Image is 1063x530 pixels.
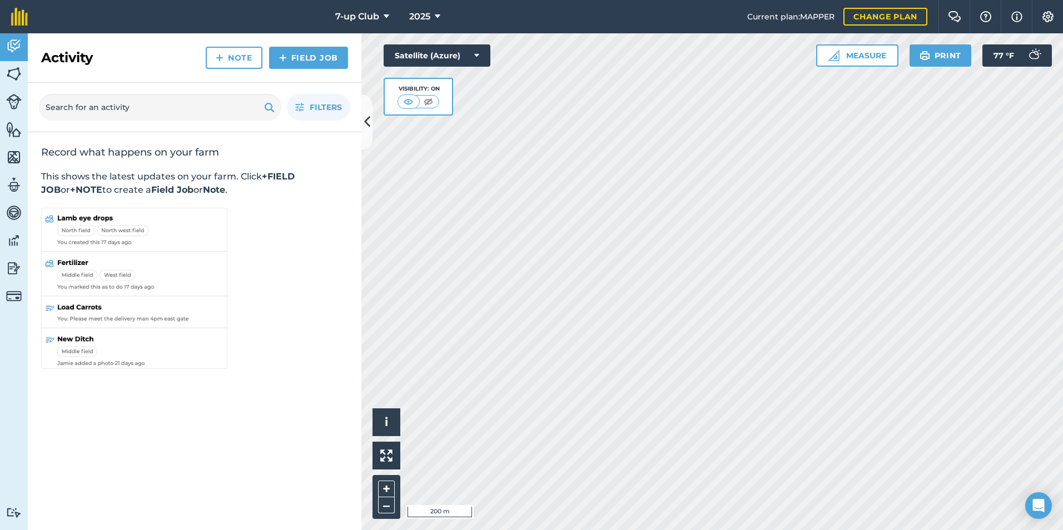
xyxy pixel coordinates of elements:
h2: Record what happens on your farm [41,146,348,159]
img: svg+xml;base64,PD94bWwgdmVyc2lvbj0iMS4wIiBlbmNvZGluZz0idXRmLTgiPz4KPCEtLSBHZW5lcmF0b3I6IEFkb2JlIE... [6,204,22,221]
button: Satellite (Azure) [384,44,490,67]
span: Current plan : MAPPER [747,11,834,23]
img: svg+xml;base64,PD94bWwgdmVyc2lvbj0iMS4wIiBlbmNvZGluZz0idXRmLTgiPz4KPCEtLSBHZW5lcmF0b3I6IEFkb2JlIE... [6,94,22,109]
img: svg+xml;base64,PHN2ZyB4bWxucz0iaHR0cDovL3d3dy53My5vcmcvMjAwMC9zdmciIHdpZHRoPSI1NiIgaGVpZ2h0PSI2MC... [6,121,22,138]
a: Note [206,47,262,69]
img: Ruler icon [828,50,840,61]
input: Search for an activity [39,94,281,121]
img: A question mark icon [979,11,992,22]
span: 7-up Club [335,10,379,23]
img: svg+xml;base64,PD94bWwgdmVyc2lvbj0iMS4wIiBlbmNvZGluZz0idXRmLTgiPz4KPCEtLSBHZW5lcmF0b3I6IEFkb2JlIE... [1023,44,1045,67]
img: svg+xml;base64,PHN2ZyB4bWxucz0iaHR0cDovL3d3dy53My5vcmcvMjAwMC9zdmciIHdpZHRoPSI1NiIgaGVpZ2h0PSI2MC... [6,149,22,166]
button: i [372,408,400,436]
img: A cog icon [1041,11,1055,22]
img: svg+xml;base64,PHN2ZyB4bWxucz0iaHR0cDovL3d3dy53My5vcmcvMjAwMC9zdmciIHdpZHRoPSIxNCIgaGVpZ2h0PSIyNC... [216,51,223,64]
span: 77 ° F [994,44,1014,67]
button: Filters [287,94,350,121]
strong: +NOTE [70,184,102,195]
button: Measure [816,44,898,67]
button: Print [910,44,972,67]
span: Filters [310,101,342,113]
img: svg+xml;base64,PD94bWwgdmVyc2lvbj0iMS4wIiBlbmNvZGluZz0idXRmLTgiPz4KPCEtLSBHZW5lcmF0b3I6IEFkb2JlIE... [6,177,22,193]
img: svg+xml;base64,PD94bWwgdmVyc2lvbj0iMS4wIiBlbmNvZGluZz0idXRmLTgiPz4KPCEtLSBHZW5lcmF0b3I6IEFkb2JlIE... [6,260,22,277]
div: Open Intercom Messenger [1025,492,1052,519]
button: 77 °F [982,44,1052,67]
strong: Note [203,184,225,195]
img: svg+xml;base64,PHN2ZyB4bWxucz0iaHR0cDovL3d3dy53My5vcmcvMjAwMC9zdmciIHdpZHRoPSI1MCIgaGVpZ2h0PSI0MC... [421,96,435,107]
img: svg+xml;base64,PD94bWwgdmVyc2lvbj0iMS4wIiBlbmNvZGluZz0idXRmLTgiPz4KPCEtLSBHZW5lcmF0b3I6IEFkb2JlIE... [6,232,22,249]
a: Field Job [269,47,348,69]
img: svg+xml;base64,PHN2ZyB4bWxucz0iaHR0cDovL3d3dy53My5vcmcvMjAwMC9zdmciIHdpZHRoPSIxNCIgaGVpZ2h0PSIyNC... [279,51,287,64]
img: svg+xml;base64,PHN2ZyB4bWxucz0iaHR0cDovL3d3dy53My5vcmcvMjAwMC9zdmciIHdpZHRoPSI1NiIgaGVpZ2h0PSI2MC... [6,66,22,82]
img: svg+xml;base64,PD94bWwgdmVyc2lvbj0iMS4wIiBlbmNvZGluZz0idXRmLTgiPz4KPCEtLSBHZW5lcmF0b3I6IEFkb2JlIE... [6,507,22,518]
img: svg+xml;base64,PHN2ZyB4bWxucz0iaHR0cDovL3d3dy53My5vcmcvMjAwMC9zdmciIHdpZHRoPSIxOSIgaGVpZ2h0PSIyNC... [920,49,930,62]
img: svg+xml;base64,PHN2ZyB4bWxucz0iaHR0cDovL3d3dy53My5vcmcvMjAwMC9zdmciIHdpZHRoPSIxOSIgaGVpZ2h0PSIyNC... [264,101,275,114]
p: This shows the latest updates on your farm. Click or to create a or . [41,170,348,197]
span: 2025 [409,10,430,23]
img: svg+xml;base64,PD94bWwgdmVyc2lvbj0iMS4wIiBlbmNvZGluZz0idXRmLTgiPz4KPCEtLSBHZW5lcmF0b3I6IEFkb2JlIE... [6,38,22,54]
img: svg+xml;base64,PHN2ZyB4bWxucz0iaHR0cDovL3d3dy53My5vcmcvMjAwMC9zdmciIHdpZHRoPSI1MCIgaGVpZ2h0PSI0MC... [401,96,415,107]
img: svg+xml;base64,PD94bWwgdmVyc2lvbj0iMS4wIiBlbmNvZGluZz0idXRmLTgiPz4KPCEtLSBHZW5lcmF0b3I6IEFkb2JlIE... [6,288,22,304]
h2: Activity [41,49,93,67]
img: fieldmargin Logo [11,8,28,26]
strong: Field Job [151,184,193,195]
span: i [385,415,388,429]
img: Two speech bubbles overlapping with the left bubble in the forefront [948,11,961,22]
a: Change plan [843,8,927,26]
button: – [378,497,395,513]
img: Four arrows, one pointing top left, one top right, one bottom right and the last bottom left [380,449,393,462]
img: svg+xml;base64,PHN2ZyB4bWxucz0iaHR0cDovL3d3dy53My5vcmcvMjAwMC9zdmciIHdpZHRoPSIxNyIgaGVpZ2h0PSIxNy... [1011,10,1022,23]
div: Visibility: On [398,84,440,93]
button: + [378,481,395,497]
